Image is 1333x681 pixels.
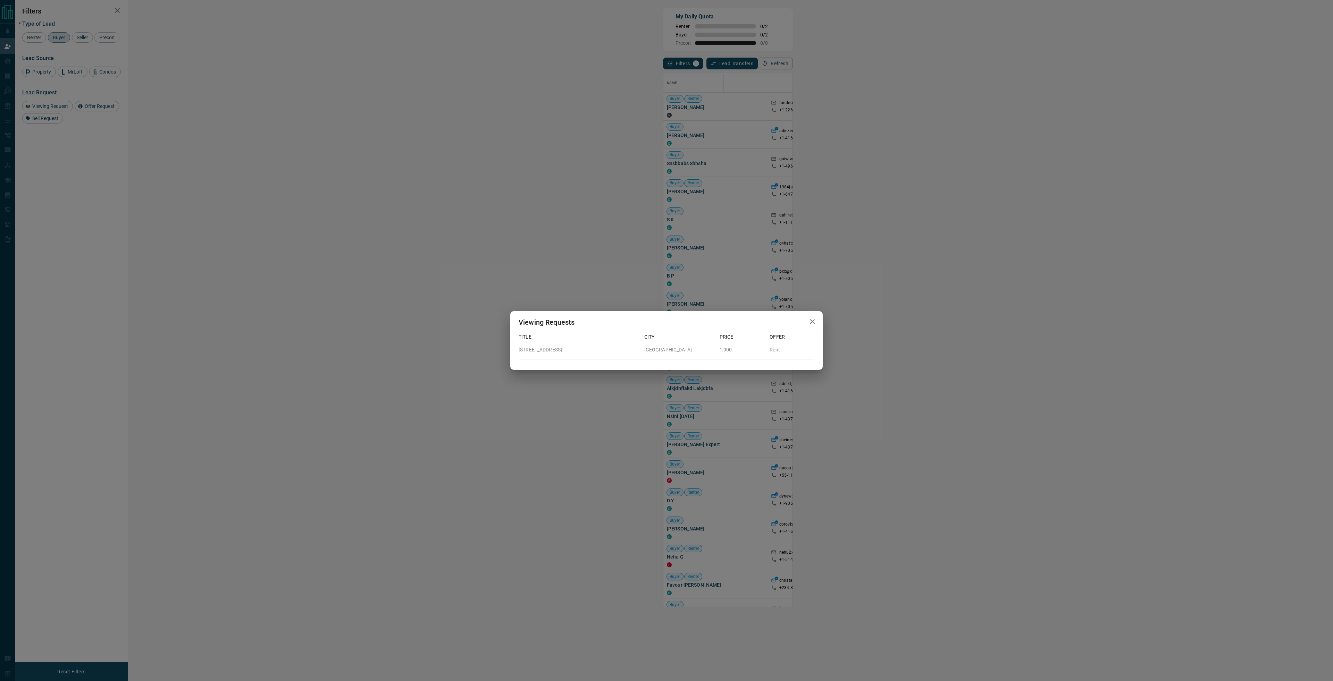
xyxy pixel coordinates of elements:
p: City [644,333,714,341]
p: Rent [770,346,814,354]
h2: Viewing Requests [510,311,583,333]
p: [STREET_ADDRESS] [519,346,639,354]
p: [GEOGRAPHIC_DATA] [644,346,714,354]
p: Price [720,333,764,341]
p: Title [519,333,639,341]
p: Offer [770,333,814,341]
p: 1,900 [720,346,764,354]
